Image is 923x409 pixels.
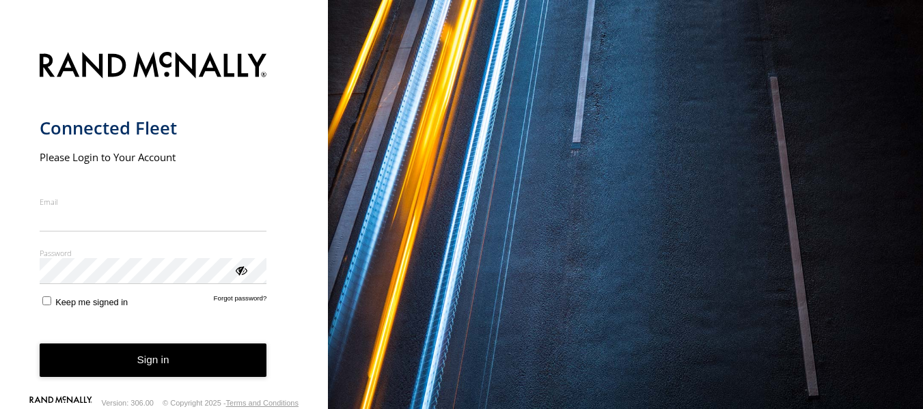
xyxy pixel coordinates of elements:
[214,294,267,307] a: Forgot password?
[40,49,267,84] img: Rand McNally
[40,150,267,164] h2: Please Login to Your Account
[40,343,267,377] button: Sign in
[40,248,267,258] label: Password
[40,117,267,139] h1: Connected Fleet
[163,399,299,407] div: © Copyright 2025 -
[40,197,267,207] label: Email
[234,263,247,277] div: ViewPassword
[42,296,51,305] input: Keep me signed in
[40,44,289,399] form: main
[55,297,128,307] span: Keep me signed in
[226,399,299,407] a: Terms and Conditions
[102,399,154,407] div: Version: 306.00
